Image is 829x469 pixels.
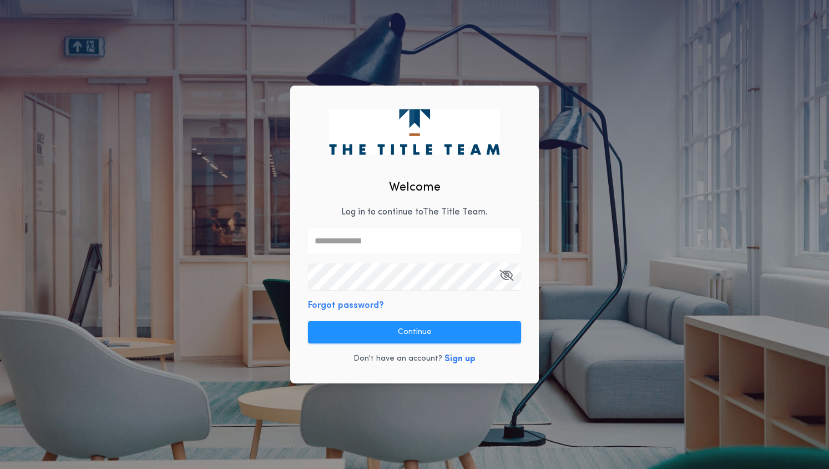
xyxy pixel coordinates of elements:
[353,353,442,365] p: Don't have an account?
[308,299,384,312] button: Forgot password?
[389,178,441,197] h2: Welcome
[308,321,521,343] button: Continue
[444,352,476,366] button: Sign up
[341,206,488,219] p: Log in to continue to The Title Team .
[329,109,499,154] img: logo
